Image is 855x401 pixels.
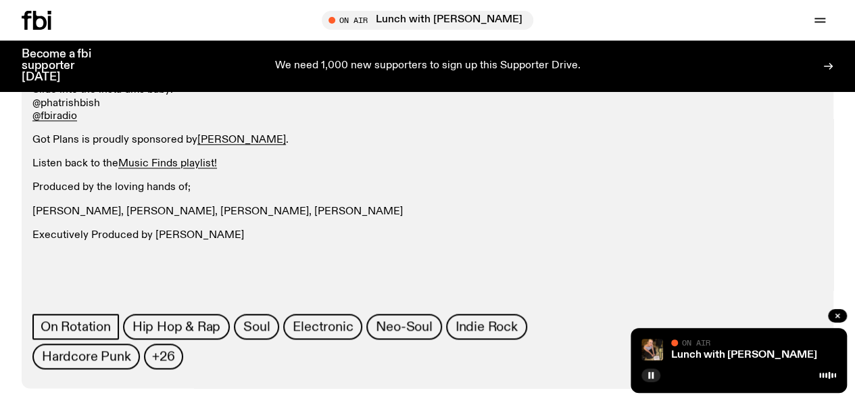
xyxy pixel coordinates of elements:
[275,60,581,72] p: We need 1,000 new supporters to sign up this Supporter Drive.
[123,314,230,339] a: Hip Hop & Rap
[41,319,111,334] span: On Rotation
[152,349,174,364] span: +26
[32,344,140,369] a: Hardcore Punk
[32,134,558,147] p: Got Plans is proudly sponsored by .
[32,314,119,339] a: On Rotation
[118,158,217,169] a: Music Finds playlist!
[456,319,518,334] span: Indie Rock
[234,314,279,339] a: Soul
[32,158,558,170] p: Listen back to the
[283,314,362,339] a: Electronic
[32,98,100,109] a: @phatrishbish
[293,319,353,334] span: Electronic
[144,344,182,369] button: +26
[32,181,558,194] p: Produced by the loving hands of;
[42,349,130,364] span: Hardcore Punk
[32,111,77,122] a: @fbiradio
[671,350,817,360] a: Lunch with [PERSON_NAME]
[366,314,441,339] a: Neo-Soul
[641,339,663,360] img: SLC lunch cover
[197,135,286,145] a: [PERSON_NAME]
[376,319,432,334] span: Neo-Soul
[32,229,558,242] p: Executively Produced by [PERSON_NAME]
[22,49,108,83] h3: Become a fbi supporter [DATE]
[32,84,558,123] p: Slide into the insta dms baby:
[132,319,220,334] span: Hip Hop & Rap
[32,206,558,218] p: [PERSON_NAME], [PERSON_NAME], [PERSON_NAME], [PERSON_NAME]
[243,319,270,334] span: Soul
[682,338,710,347] span: On Air
[446,314,527,339] a: Indie Rock
[322,11,533,30] button: On AirLunch with [PERSON_NAME]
